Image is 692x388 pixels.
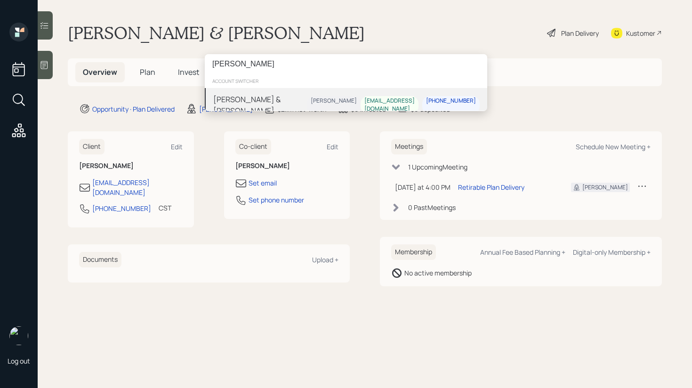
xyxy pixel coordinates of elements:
div: [PERSON_NAME] [311,97,357,105]
div: account switcher [205,74,487,88]
div: [PERSON_NAME] & [PERSON_NAME] [213,94,307,116]
div: [PHONE_NUMBER] [426,97,476,105]
input: Type a command or search… [205,54,487,74]
div: [EMAIL_ADDRESS][DOMAIN_NAME] [364,97,415,113]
